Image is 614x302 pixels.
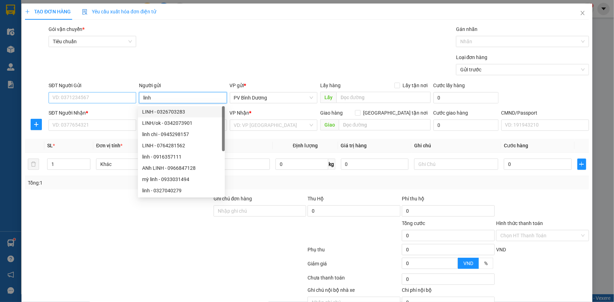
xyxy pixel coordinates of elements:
[82,9,88,15] img: icon
[402,220,425,226] span: Tổng cước
[71,26,99,32] span: BD09250248
[142,142,221,149] div: LINH - 0764281562
[28,159,39,170] button: delete
[234,92,313,103] span: PV Bình Dương
[402,195,495,205] div: Phí thu hộ
[25,9,30,14] span: plus
[456,26,477,32] label: Gán nhãn
[336,92,431,103] input: Dọc đường
[142,175,221,183] div: mỳ linh - 0933031494
[96,143,122,148] span: Đơn vị tính
[142,119,221,127] div: LINH/ok - 0342073901
[71,49,98,57] span: PV [PERSON_NAME]
[307,246,401,258] div: Phụ thu
[580,10,585,16] span: close
[138,117,225,129] div: LINH/ok - 0342073901
[142,164,221,172] div: ANh LINH - 0966847128
[577,159,586,170] button: plus
[139,82,227,89] div: Người gửi
[341,159,409,170] input: 0
[504,143,528,148] span: Cước hàng
[138,140,225,151] div: LINH - 0764281562
[339,119,431,130] input: Dọc đường
[463,261,473,266] span: VND
[25,9,71,14] span: TẠO ĐƠN HÀNG
[49,109,136,117] div: SĐT Người Nhận
[320,119,339,130] span: Giao
[53,36,132,47] span: Tiêu chuẩn
[138,129,225,140] div: linh chi - 0945298157
[433,110,468,116] label: Cước giao hàng
[230,110,249,116] span: VP Nhận
[7,16,16,33] img: logo
[501,109,589,117] div: CMND/Passport
[142,130,221,138] div: linh chi - 0945298157
[24,42,82,47] strong: BIÊN NHẬN GỬI HÀNG HOÁ
[433,92,499,103] input: Cước lấy hàng
[433,83,465,88] label: Cước lấy hàng
[47,143,53,148] span: SL
[402,286,495,297] div: Chi phí nội bộ
[28,179,237,187] div: Tổng: 1
[214,205,306,217] input: Ghi chú đơn hàng
[67,32,99,37] span: 08:55:05 [DATE]
[82,9,156,14] span: Yêu cầu xuất hóa đơn điện tử
[214,196,252,201] label: Ghi chú đơn hàng
[341,143,367,148] span: Giá trị hàng
[138,174,225,185] div: mỳ linh - 0933031494
[456,54,488,60] label: Loại đơn hàng
[400,82,431,89] span: Lấy tận nơi
[307,260,401,272] div: Giảm giá
[7,49,14,59] span: Nơi gửi:
[307,274,401,286] div: Chưa thanh toán
[18,11,57,38] strong: CÔNG TY TNHH [GEOGRAPHIC_DATA] 214 QL13 - P.26 - Q.BÌNH THẠNH - TP HCM 1900888606
[411,139,501,153] th: Ghi chú
[230,82,317,89] div: VP gửi
[138,106,225,117] div: LINH - 0326703283
[496,220,543,226] label: Hình thức thanh toán
[414,159,498,170] input: Ghi Chú
[54,49,65,59] span: Nơi nhận:
[142,153,221,161] div: linh - 0916357111
[320,92,336,103] span: Lấy
[573,4,593,23] button: Close
[138,151,225,162] div: linh - 0916357111
[460,64,585,75] span: Gửi trước
[361,109,431,117] span: [GEOGRAPHIC_DATA] tận nơi
[320,110,343,116] span: Giao hàng
[100,159,176,169] span: Khác
[31,119,42,130] button: plus
[49,82,136,89] div: SĐT Người Gửi
[308,286,400,297] div: Ghi chú nội bộ nhà xe
[49,26,84,32] span: Gói vận chuyển
[484,261,488,266] span: %
[31,122,42,127] span: plus
[578,161,586,167] span: plus
[433,120,499,131] input: Cước giao hàng
[308,196,324,201] span: Thu Hộ
[138,185,225,196] div: linh - 0327040279
[328,159,335,170] span: kg
[142,187,221,194] div: linh - 0327040279
[293,143,318,148] span: Định lượng
[496,247,506,252] span: VND
[320,83,341,88] span: Lấy hàng
[138,162,225,174] div: ANh LINH - 0966847128
[142,108,221,116] div: LINH - 0326703283
[186,159,270,170] input: VD: Bàn, Ghế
